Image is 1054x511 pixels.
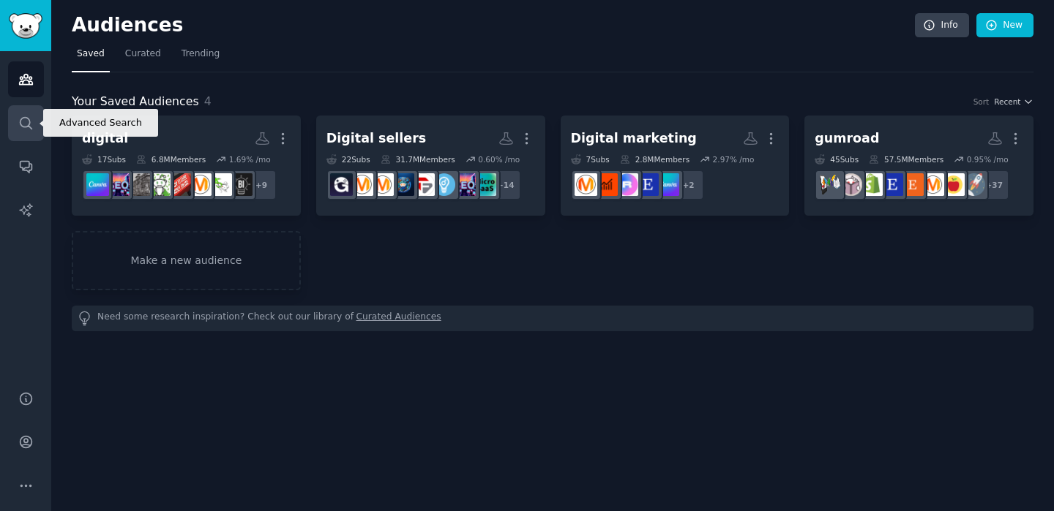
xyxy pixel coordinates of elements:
img: digitalproductselling [595,173,618,196]
img: EtsySellers [881,173,903,196]
a: Curated [120,42,166,72]
div: 7 Sub s [571,154,610,164]
a: Digital sellers22Subs31.7MMembers0.60% /mo+14microsaasSEO_Digital_MarketingEntrepreneurMarketingT... [316,116,545,216]
span: Recent [994,96,1020,107]
div: Sort [973,96,990,107]
img: marketing [922,173,944,196]
img: shopify [860,173,883,196]
img: SEO_Digital_Marketing [107,173,130,196]
div: Need some research inspiration? Check out our library of [72,306,1034,331]
button: Recent [994,96,1034,107]
div: Digital marketing [571,129,697,148]
a: Make a new audience [72,231,301,290]
img: MakeMoney [148,173,171,196]
div: 1.69 % /mo [229,154,271,164]
img: EtsySellers [636,173,659,196]
a: digital17Subs6.8MMembers1.69% /mo+9Business_IdeasartbusinessDigitalMarketingHowEarnMoneyOnlineMak... [72,116,301,216]
div: + 9 [246,170,277,200]
div: 0.60 % /mo [478,154,520,164]
img: SEO_Digital_Marketing [453,173,476,196]
img: artbusiness [209,173,232,196]
img: digital_marketing [392,173,414,196]
a: gumroad45Subs57.5MMembers0.95% /mo+37startupsTeachersmarketingEtsyEtsySellersshopifybooksebooks [804,116,1034,216]
img: Rarible [616,173,638,196]
img: Teachers [942,173,965,196]
div: + 37 [979,170,1009,200]
span: Curated [125,48,161,61]
img: startups [963,173,985,196]
div: 6.8M Members [136,154,206,164]
div: 2.8M Members [620,154,689,164]
img: books [840,173,862,196]
img: MarketingTipsAndTools [412,173,435,196]
img: Business_Ideas [230,173,253,196]
img: ebooks [819,173,842,196]
a: Info [915,13,969,38]
div: digital [82,129,128,148]
img: HowEarnMoneyOnline [168,173,191,196]
div: 57.5M Members [869,154,943,164]
span: 4 [204,94,212,108]
a: Trending [176,42,225,72]
div: 2.97 % /mo [713,154,755,164]
div: 22 Sub s [326,154,370,164]
img: GummySearch logo [9,13,42,39]
img: Gameflip [330,173,353,196]
div: 17 Sub s [82,154,126,164]
img: canva [86,173,109,196]
img: SellArt [127,173,150,196]
div: 31.7M Members [381,154,455,164]
span: Trending [182,48,220,61]
img: microsaas [474,173,496,196]
img: DigitalMarketing [575,173,597,196]
div: 45 Sub s [815,154,859,164]
img: Etsy [901,173,924,196]
div: gumroad [815,129,879,148]
h2: Audiences [72,14,915,37]
div: + 2 [673,170,704,200]
span: Saved [77,48,105,61]
div: Digital sellers [326,129,427,148]
img: canva [657,173,679,196]
div: 0.95 % /mo [967,154,1009,164]
a: Curated Audiences [356,311,441,326]
div: + 14 [490,170,521,200]
img: DigitalMarketing [351,173,373,196]
img: Entrepreneur [433,173,455,196]
span: Your Saved Audiences [72,93,199,111]
a: New [976,13,1034,38]
a: Digital marketing7Subs2.8MMembers2.97% /mo+2canvaEtsySellersRaribledigitalproductsellingDigitalMa... [561,116,790,216]
a: Saved [72,42,110,72]
img: DigitalMarketing [189,173,212,196]
img: marketing [371,173,394,196]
